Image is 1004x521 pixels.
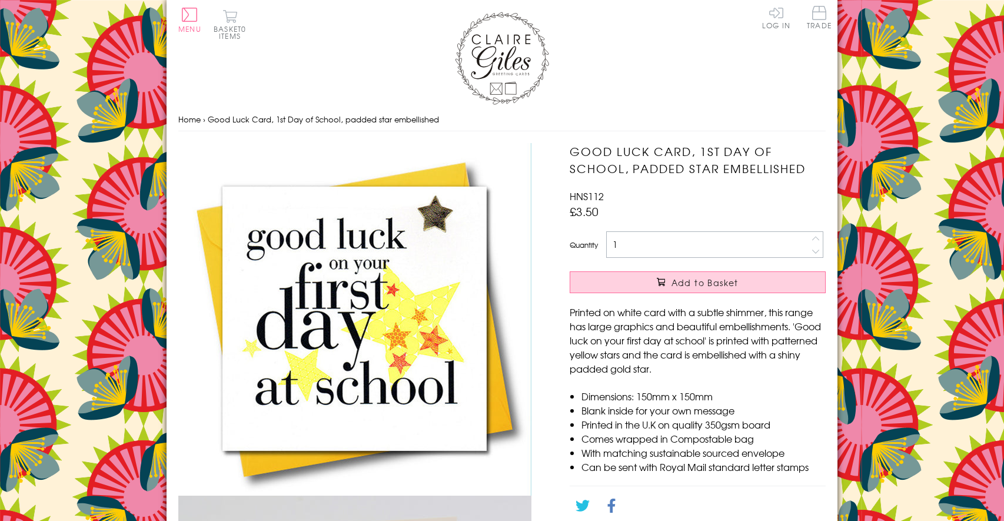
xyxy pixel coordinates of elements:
span: Menu [178,24,201,34]
li: Dimensions: 150mm x 150mm [581,389,826,403]
span: Add to Basket [671,277,739,288]
span: Trade [807,6,832,29]
nav: breadcrumbs [178,108,826,132]
button: Basket0 items [214,9,246,39]
img: Claire Giles Greetings Cards [455,12,549,105]
button: Menu [178,8,201,32]
label: Quantity [570,240,598,250]
img: Good Luck Card, 1st Day of School, padded star embellished [178,143,531,496]
span: 0 items [219,24,246,41]
a: Log In [762,6,790,29]
li: Blank inside for your own message [581,403,826,417]
a: Trade [807,6,832,31]
li: Can be sent with Royal Mail standard letter stamps [581,460,826,474]
a: Home [178,114,201,125]
button: Add to Basket [570,271,826,293]
span: HNS112 [570,189,604,203]
p: Printed on white card with a subtle shimmer, this range has large graphics and beautiful embellis... [570,305,826,376]
h1: Good Luck Card, 1st Day of School, padded star embellished [570,143,826,177]
span: Good Luck Card, 1st Day of School, padded star embellished [208,114,439,125]
li: Printed in the U.K on quality 350gsm board [581,417,826,432]
span: › [203,114,205,125]
li: Comes wrapped in Compostable bag [581,432,826,446]
li: With matching sustainable sourced envelope [581,446,826,460]
span: £3.50 [570,203,599,220]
